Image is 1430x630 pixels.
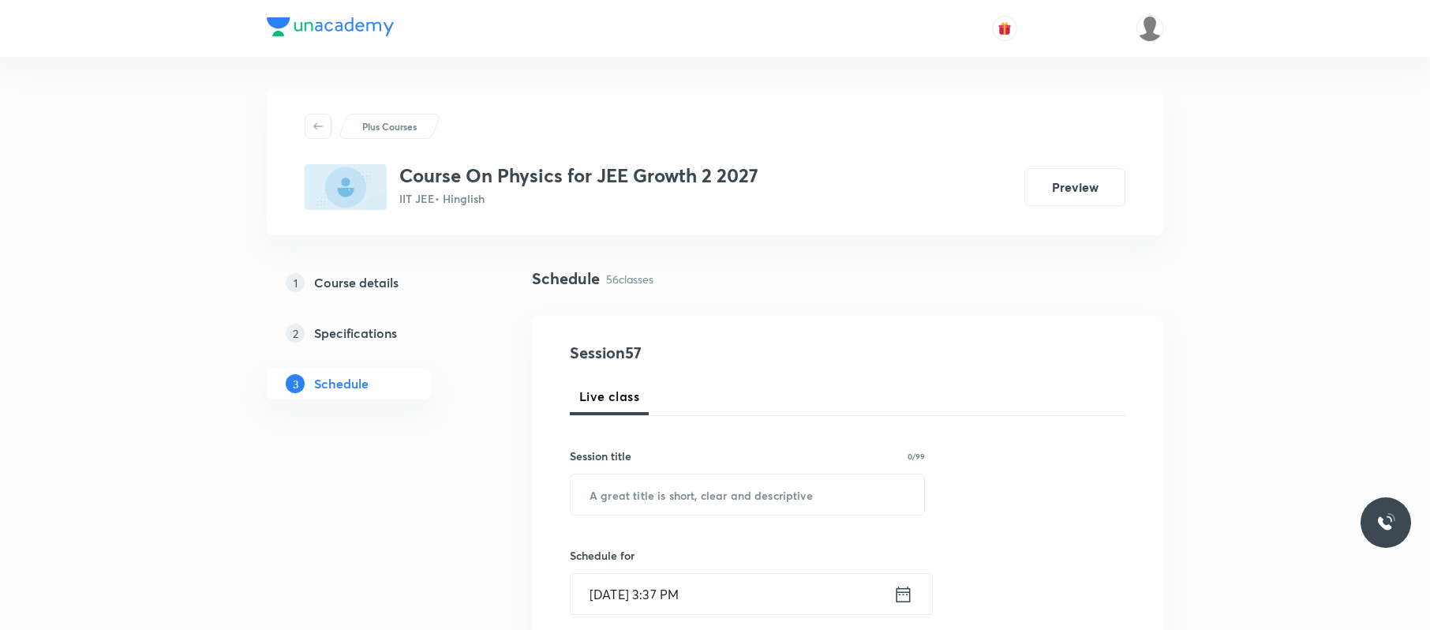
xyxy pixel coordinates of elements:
h6: Schedule for [570,547,925,564]
button: Preview [1024,168,1125,206]
img: aadi Shukla [1136,15,1163,42]
img: 0A00C463-940E-4353-983E-53C822293075_plus.png [305,164,387,210]
img: Company Logo [267,17,394,36]
a: 2Specifications [267,317,481,349]
p: Plus Courses [362,119,417,133]
h6: Session title [570,448,631,464]
img: ttu [1376,513,1395,532]
h5: Schedule [314,374,369,393]
a: Company Logo [267,17,394,40]
button: avatar [992,16,1017,41]
input: A great title is short, clear and descriptive [571,474,924,515]
h4: Schedule [532,267,600,291]
p: 1 [286,273,305,292]
a: 1Course details [267,267,481,298]
p: 56 classes [606,271,653,287]
p: 0/99 [908,452,925,460]
img: avatar [998,21,1012,36]
span: Live class [579,387,639,406]
h3: Course On Physics for JEE Growth 2 2027 [399,164,758,187]
p: 3 [286,374,305,393]
h4: Session 57 [570,341,858,365]
p: IIT JEE • Hinglish [399,190,758,207]
h5: Course details [314,273,399,292]
p: 2 [286,324,305,343]
h5: Specifications [314,324,397,343]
